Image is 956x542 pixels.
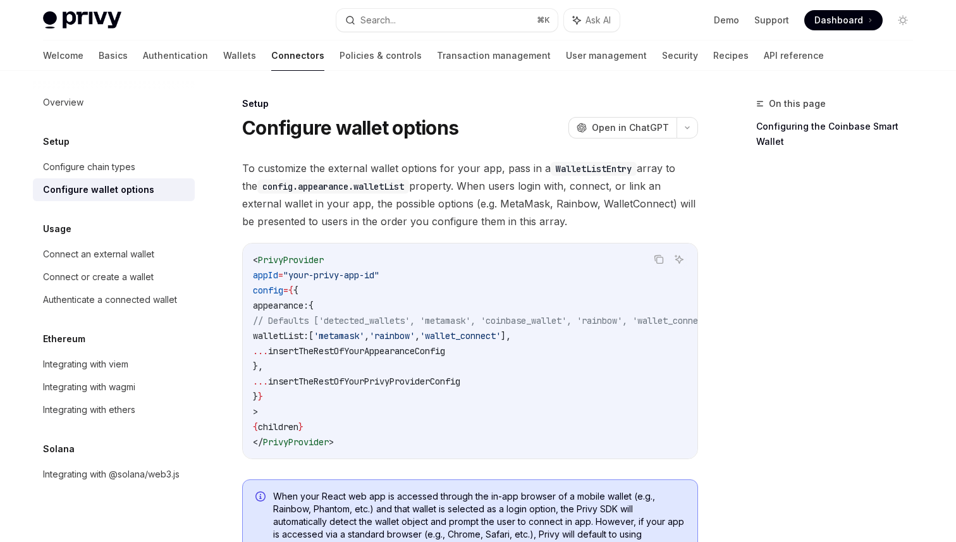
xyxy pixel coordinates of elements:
a: Integrating with @solana/web3.js [33,463,195,486]
button: Ask AI [564,9,620,32]
span: [ [309,330,314,342]
span: config [253,285,283,296]
h5: Ethereum [43,331,85,347]
span: , [415,330,420,342]
span: ⌘ K [537,15,550,25]
span: = [283,285,288,296]
h5: Usage [43,221,71,237]
div: Connect or create a wallet [43,269,154,285]
a: User management [566,40,647,71]
code: WalletListEntry [551,162,637,176]
div: Configure wallet options [43,182,154,197]
span: ], [501,330,511,342]
div: Integrating with ethers [43,402,135,417]
code: config.appearance.walletList [257,180,409,194]
span: }, [253,360,263,372]
button: Ask AI [671,251,687,268]
span: { [293,285,298,296]
button: Copy the contents from the code block [651,251,667,268]
a: Security [662,40,698,71]
span: Dashboard [814,14,863,27]
span: } [253,391,258,402]
span: PrivyProvider [258,254,324,266]
span: walletList: [253,330,309,342]
span: Open in ChatGPT [592,121,669,134]
span: appearance: [253,300,309,311]
span: "your-privy-app-id" [283,269,379,281]
span: 'wallet_connect' [420,330,501,342]
a: Support [754,14,789,27]
div: Integrating with @solana/web3.js [43,467,180,482]
span: > [329,436,334,448]
svg: Info [255,491,268,504]
a: Connectors [271,40,324,71]
a: Demo [714,14,739,27]
a: Recipes [713,40,749,71]
span: insertTheRestOfYourAppearanceConfig [268,345,445,357]
span: </ [253,436,263,448]
span: , [364,330,369,342]
span: { [288,285,293,296]
a: Configuring the Coinbase Smart Wallet [756,116,923,152]
span: 'rainbow' [369,330,415,342]
button: Toggle dark mode [893,10,913,30]
button: Open in ChatGPT [568,117,677,139]
a: Authenticate a connected wallet [33,288,195,311]
a: Transaction management [437,40,551,71]
span: // Defaults ['detected_wallets', 'metamask', 'coinbase_wallet', 'rainbow', 'wallet_connect'] [253,315,718,326]
a: Basics [99,40,128,71]
a: Configure chain types [33,156,195,178]
span: appId [253,269,278,281]
button: Search...⌘K [336,9,558,32]
span: = [278,269,283,281]
span: PrivyProvider [263,436,329,448]
div: Integrating with viem [43,357,128,372]
span: } [258,391,263,402]
div: Search... [360,13,396,28]
span: { [253,421,258,433]
img: light logo [43,11,121,29]
a: Dashboard [804,10,883,30]
span: > [253,406,258,417]
a: Connect or create a wallet [33,266,195,288]
a: Wallets [223,40,256,71]
span: ... [253,345,268,357]
span: } [298,421,303,433]
a: API reference [764,40,824,71]
h5: Solana [43,441,75,457]
h5: Setup [43,134,70,149]
span: children [258,421,298,433]
a: Integrating with wagmi [33,376,195,398]
div: Authenticate a connected wallet [43,292,177,307]
a: Policies & controls [340,40,422,71]
a: Authentication [143,40,208,71]
span: Ask AI [585,14,611,27]
a: Integrating with viem [33,353,195,376]
a: Overview [33,91,195,114]
span: ... [253,376,268,387]
h1: Configure wallet options [242,116,458,139]
a: Integrating with ethers [33,398,195,421]
div: Setup [242,97,698,110]
span: { [309,300,314,311]
span: To customize the external wallet options for your app, pass in a array to the property. When user... [242,159,698,230]
span: insertTheRestOfYourPrivyProviderConfig [268,376,460,387]
div: Connect an external wallet [43,247,154,262]
a: Welcome [43,40,83,71]
a: Configure wallet options [33,178,195,201]
span: < [253,254,258,266]
div: Integrating with wagmi [43,379,135,395]
span: On this page [769,96,826,111]
div: Overview [43,95,83,110]
span: 'metamask' [314,330,364,342]
a: Connect an external wallet [33,243,195,266]
div: Configure chain types [43,159,135,175]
